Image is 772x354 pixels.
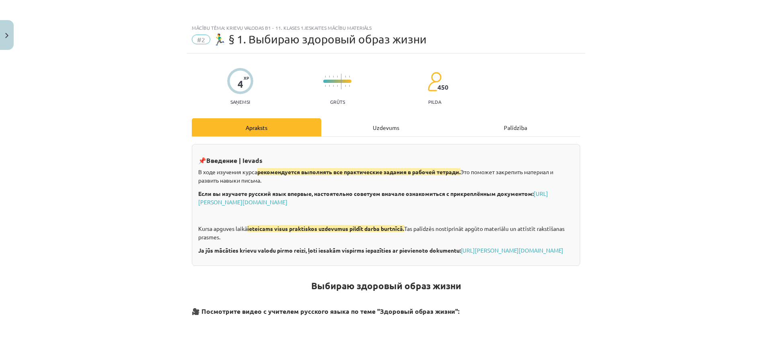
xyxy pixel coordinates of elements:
[198,168,574,185] p: В ходе изучения курса Это поможет закрепить материал и развить навыки письма.
[341,74,342,89] img: icon-long-line-d9ea69661e0d244f92f715978eff75569469978d946b2353a9bb055b3ed8787d.svg
[325,76,326,78] img: icon-short-line-57e1e144782c952c97e751825c79c345078a6d821885a25fce030b3d8c18986b.svg
[337,76,338,78] img: icon-short-line-57e1e144782c952c97e751825c79c345078a6d821885a25fce030b3d8c18986b.svg
[247,225,404,232] span: ieteicams visus praktiskos uzdevumus pildīt darba burtnīcā.
[325,85,326,87] img: icon-short-line-57e1e144782c952c97e751825c79c345078a6d821885a25fce030b3d8c18986b.svg
[5,33,8,38] img: icon-close-lesson-0947bae3869378f0d4975bcd49f059093ad1ed9edebbc8119c70593378902aed.svg
[192,35,210,44] span: #2
[198,247,461,254] strong: Ja jūs mācāties krievu valodu pirmo reizi, ļoti iesakām vispirms iepazīties ar pievienoto dokumentu:
[244,76,249,80] span: XP
[461,247,563,254] a: [URL][PERSON_NAME][DOMAIN_NAME]
[257,168,460,175] span: рекомендуется выполнять все практические задания в рабочей тетради.
[311,280,461,292] strong: Выбираю здоровый образ жизни
[333,76,334,78] img: icon-short-line-57e1e144782c952c97e751825c79c345078a6d821885a25fce030b3d8c18986b.svg
[349,85,350,87] img: icon-short-line-57e1e144782c952c97e751825c79c345078a6d821885a25fce030b3d8c18986b.svg
[329,76,330,78] img: icon-short-line-57e1e144782c952c97e751825c79c345078a6d821885a25fce030b3d8c18986b.svg
[337,85,338,87] img: icon-short-line-57e1e144782c952c97e751825c79c345078a6d821885a25fce030b3d8c18986b.svg
[427,72,441,92] img: students-c634bb4e5e11cddfef0936a35e636f08e4e9abd3cc4e673bd6f9a4125e45ecb1.svg
[198,150,574,165] h3: 📌
[192,118,321,136] div: Apraksts
[349,76,350,78] img: icon-short-line-57e1e144782c952c97e751825c79c345078a6d821885a25fce030b3d8c18986b.svg
[345,85,346,87] img: icon-short-line-57e1e144782c952c97e751825c79c345078a6d821885a25fce030b3d8c18986b.svg
[333,85,334,87] img: icon-short-line-57e1e144782c952c97e751825c79c345078a6d821885a25fce030b3d8c18986b.svg
[192,25,580,31] div: Mācību tēma: Krievu valodas b1 - 11. klases 1.ieskaites mācību materiāls
[198,190,548,206] a: [URL][PERSON_NAME][DOMAIN_NAME]
[192,307,460,315] strong: 🎥 Посмотрите видео с учителем русского языка по теме "Здоровый образ жизни":
[437,84,448,91] span: 450
[227,99,253,105] p: Saņemsi
[238,78,243,90] div: 4
[345,76,346,78] img: icon-short-line-57e1e144782c952c97e751825c79c345078a6d821885a25fce030b3d8c18986b.svg
[428,99,441,105] p: pilda
[198,224,574,241] p: Kursa apguves laikā Tas palīdzēs nostiprināt apgūto materiālu un attīstīt rakstīšanas prasmes.
[212,33,427,46] span: 🏃‍♂️ § 1. Выбираю здоровый образ жизни
[451,118,580,136] div: Palīdzība
[329,85,330,87] img: icon-short-line-57e1e144782c952c97e751825c79c345078a6d821885a25fce030b3d8c18986b.svg
[198,190,534,197] strong: Если вы изучаете русский язык впервые, настоятельно советуем вначале ознакомиться с прикреплённым...
[206,156,263,165] strong: Введение | Ievads
[330,99,345,105] p: Grūts
[321,118,451,136] div: Uzdevums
